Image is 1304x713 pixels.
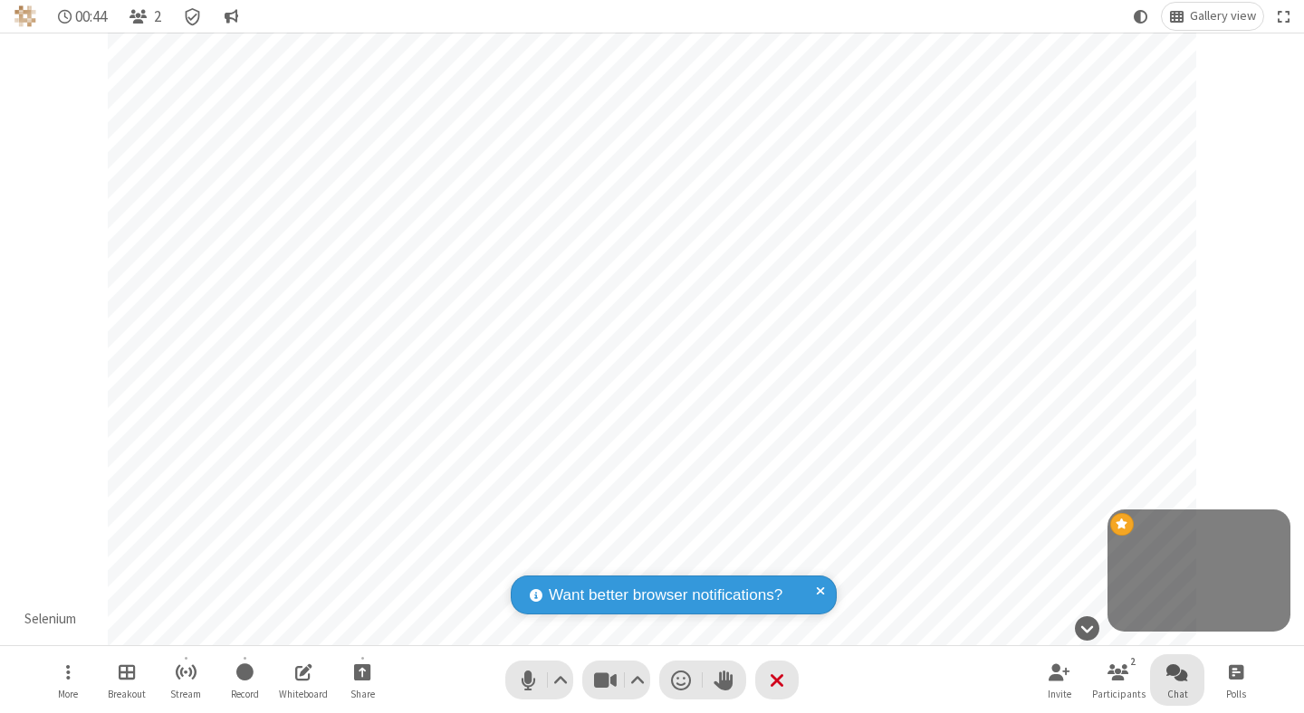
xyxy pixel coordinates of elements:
[549,661,573,699] button: Audio settings
[703,661,746,699] button: Raise hand
[108,689,146,699] span: Breakout
[505,661,573,699] button: Mute (⌘+Shift+A)
[58,689,78,699] span: More
[1126,653,1141,670] div: 2
[18,609,83,630] div: Selenium
[216,3,245,30] button: Conversation
[626,661,650,699] button: Video setting
[659,661,703,699] button: Send a reaction
[1091,654,1146,706] button: Open participant list
[1190,9,1256,24] span: Gallery view
[1150,654,1204,706] button: Open chat
[350,689,375,699] span: Share
[1167,689,1188,699] span: Chat
[170,689,201,699] span: Stream
[176,3,210,30] div: Meeting details Encryption enabled
[1127,3,1155,30] button: Using system theme
[582,661,650,699] button: Stop video (⌘+Shift+V)
[1162,3,1263,30] button: Change layout
[41,654,95,706] button: Open menu
[51,3,115,30] div: Timer
[549,584,782,607] span: Want better browser notifications?
[14,5,36,27] img: QA Selenium DO NOT DELETE OR CHANGE
[158,654,213,706] button: Start streaming
[217,654,272,706] button: Start recording
[335,654,389,706] button: Start sharing
[154,8,161,25] span: 2
[1032,654,1087,706] button: Invite participants (⌘+Shift+I)
[276,654,331,706] button: Open shared whiteboard
[1068,606,1106,650] button: Hide
[1092,689,1146,699] span: Participants
[1048,689,1071,699] span: Invite
[1270,3,1298,30] button: Fullscreen
[231,689,259,699] span: Record
[279,689,328,699] span: Whiteboard
[100,654,154,706] button: Manage Breakout Rooms
[755,661,799,699] button: End or leave meeting
[1209,654,1263,706] button: Open poll
[1226,689,1246,699] span: Polls
[75,8,107,25] span: 00:44
[121,3,168,30] button: Open participant list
